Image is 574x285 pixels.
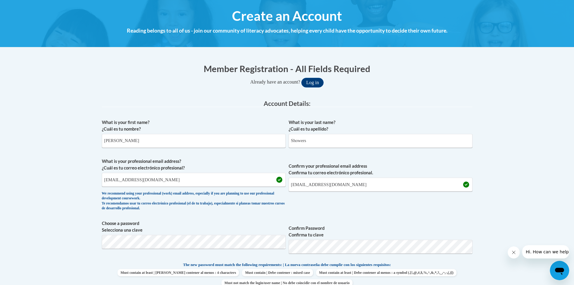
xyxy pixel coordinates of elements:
[289,225,472,238] label: Confirm Password Confirma tu clave
[250,79,300,84] span: Already have an account?
[102,173,286,187] input: Metadata input
[289,178,472,192] input: Required
[522,245,569,258] iframe: Message from company
[102,62,472,75] h1: Member Registration - All Fields Required
[242,269,313,276] span: Must contain | Debe contener : mixed case
[102,158,286,171] label: What is your professional email address? ¿Cuál es tu correo electrónico profesional?
[289,163,472,176] label: Confirm your professional email address Confirma tu correo electrónico profesional.
[301,78,324,87] button: Log in
[102,134,286,148] input: Metadata input
[183,262,391,268] span: The new password must match the following requirements: | La nueva contraseña debe cumplir con lo...
[102,191,286,211] div: We recommend using your professional (work) email address, especially if you are planning to use ...
[264,100,311,107] span: Account Details:
[508,246,520,258] iframe: Close message
[232,8,342,24] span: Create an Account
[289,134,472,148] input: Metadata input
[102,119,286,132] label: What is your first name? ¿Cuál es tu nombre?
[289,119,472,132] label: What is your last name? ¿Cuál es tu apellido?
[4,4,49,9] span: Hi. How can we help?
[102,220,286,233] label: Choose a password Selecciona una clave
[550,261,569,280] iframe: Button to launch messaging window
[118,269,239,276] span: Must contain at least | [PERSON_NAME] contener al menos : 4 characters
[102,27,472,35] h4: Reading belongs to all of us - join our community of literacy advocates, helping every child have...
[316,269,456,276] span: Must contain at least | Debe contener al menos : a symbol (.[!,@,#,$,%,^,&,*,?,_,~,-,(,)])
